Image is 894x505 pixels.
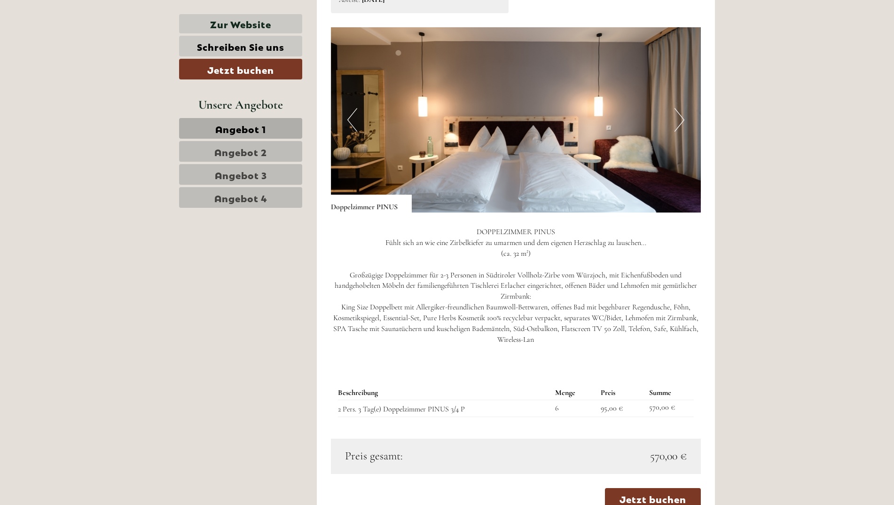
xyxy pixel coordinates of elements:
[179,36,302,56] a: Schreiben Sie uns
[14,46,133,52] small: 10:46
[214,145,267,158] span: Angebot 2
[305,244,370,264] button: Senden
[215,168,267,181] span: Angebot 3
[331,27,701,213] img: image
[331,227,701,345] p: DOPPELZIMMER PINUS Fühlt sich an wie eine Zirbelkiefer zu umarmen und dem eigenen Herzschlag zu l...
[601,403,623,413] span: 95,00 €
[338,448,516,464] div: Preis gesamt:
[338,386,552,400] th: Beschreibung
[331,195,412,213] div: Doppelzimmer PINUS
[179,96,302,113] div: Unsere Angebote
[179,59,302,79] a: Jetzt buchen
[551,400,597,417] td: 6
[650,448,687,464] span: 570,00 €
[7,25,138,54] div: Guten Tag, wie können wir Ihnen helfen?
[674,108,684,132] button: Next
[338,400,552,417] td: 2 Pers. 3 Tag(e) Doppelzimmer PINUS 3/4 P
[645,386,694,400] th: Summe
[168,7,202,23] div: [DATE]
[597,386,645,400] th: Preis
[645,400,694,417] td: 570,00 €
[14,27,133,35] div: [GEOGRAPHIC_DATA]
[551,386,597,400] th: Menge
[215,122,266,135] span: Angebot 1
[179,14,302,33] a: Zur Website
[214,191,267,204] span: Angebot 4
[347,108,357,132] button: Previous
